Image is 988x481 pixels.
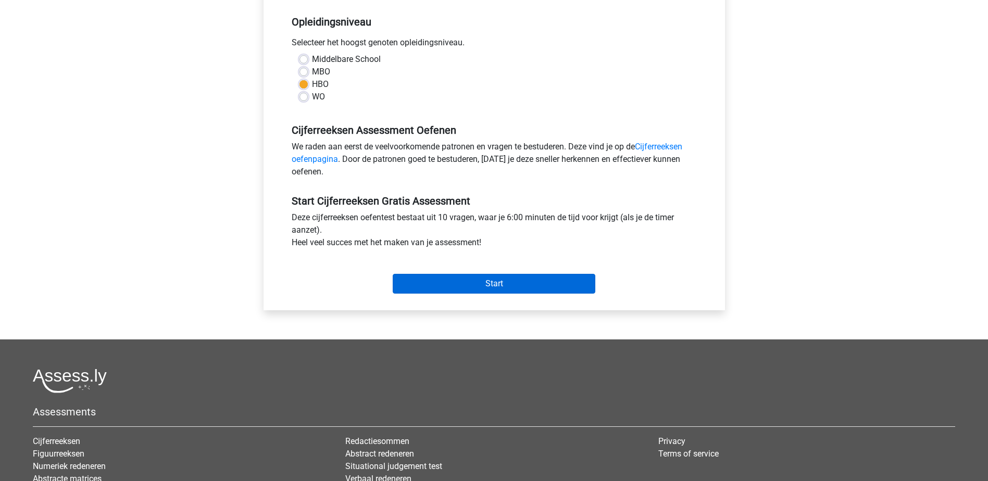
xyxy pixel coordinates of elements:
[658,436,685,446] a: Privacy
[312,53,381,66] label: Middelbare School
[393,274,595,294] input: Start
[284,141,705,182] div: We raden aan eerst de veelvoorkomende patronen en vragen te bestuderen. Deze vind je op de . Door...
[33,436,80,446] a: Cijferreeksen
[33,406,955,418] h5: Assessments
[33,369,107,393] img: Assessly logo
[312,66,330,78] label: MBO
[658,449,719,459] a: Terms of service
[33,461,106,471] a: Numeriek redeneren
[292,11,697,32] h5: Opleidingsniveau
[312,91,325,103] label: WO
[292,124,697,136] h5: Cijferreeksen Assessment Oefenen
[345,436,409,446] a: Redactiesommen
[284,211,705,253] div: Deze cijferreeksen oefentest bestaat uit 10 vragen, waar je 6:00 minuten de tijd voor krijgt (als...
[292,195,697,207] h5: Start Cijferreeksen Gratis Assessment
[345,449,414,459] a: Abstract redeneren
[33,449,84,459] a: Figuurreeksen
[345,461,442,471] a: Situational judgement test
[312,78,329,91] label: HBO
[284,36,705,53] div: Selecteer het hoogst genoten opleidingsniveau.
